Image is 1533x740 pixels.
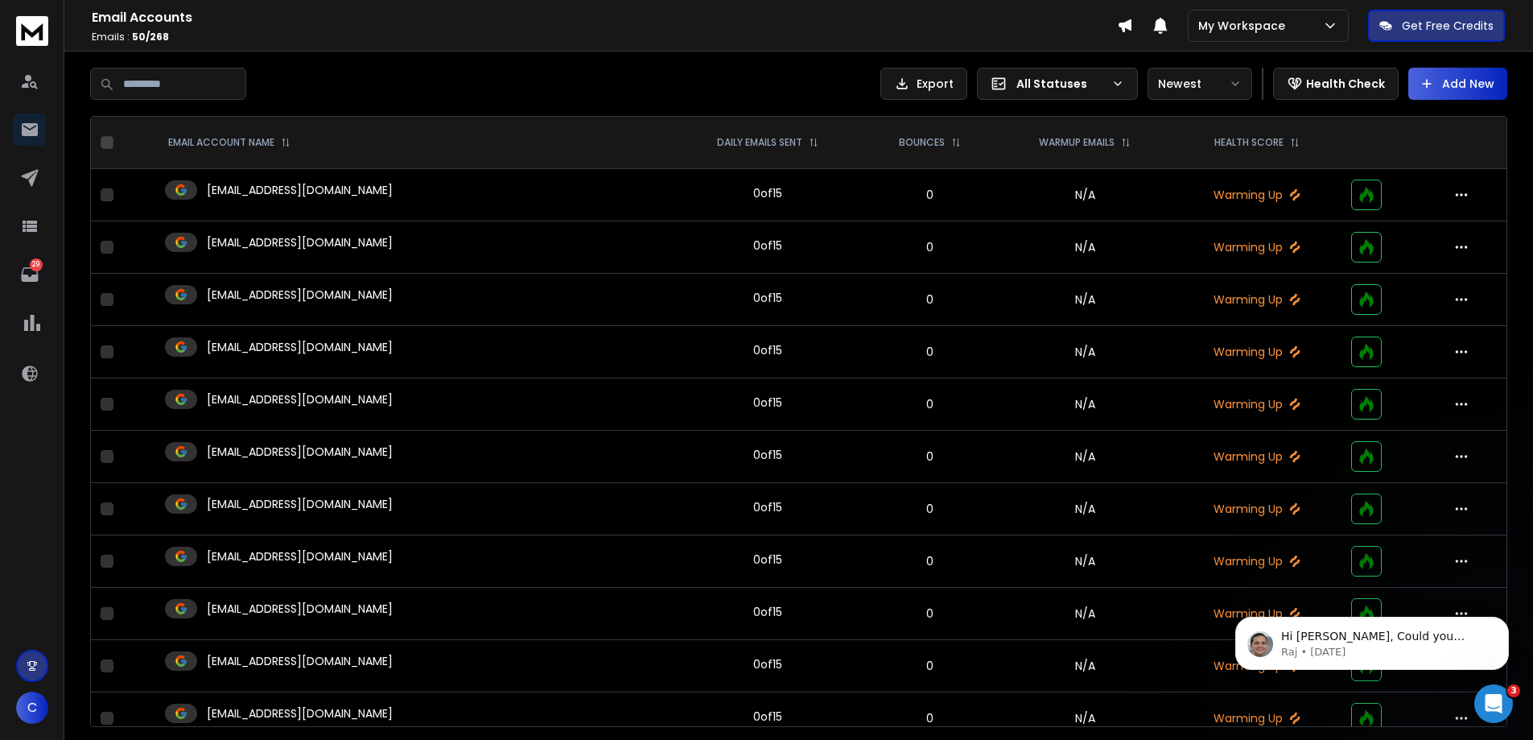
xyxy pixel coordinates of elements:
[717,136,802,149] p: DAILY EMAILS SENT
[873,239,987,255] p: 0
[996,588,1173,640] td: N/A
[753,290,782,306] div: 0 of 15
[1148,68,1252,100] button: Newest
[207,444,393,460] p: [EMAIL_ADDRESS][DOMAIN_NAME]
[1183,606,1331,622] p: Warming Up
[16,16,48,46] img: logo
[1183,291,1331,308] p: Warming Up
[207,705,393,721] p: [EMAIL_ADDRESS][DOMAIN_NAME]
[207,287,393,303] p: [EMAIL_ADDRESS][DOMAIN_NAME]
[1306,76,1385,92] p: Health Check
[1474,684,1513,723] iframe: Intercom live chat
[1402,18,1494,34] p: Get Free Credits
[753,342,782,358] div: 0 of 15
[996,221,1173,274] td: N/A
[1183,710,1331,726] p: Warming Up
[996,169,1173,221] td: N/A
[207,653,393,669] p: [EMAIL_ADDRESS][DOMAIN_NAME]
[873,449,987,465] p: 0
[1183,239,1331,255] p: Warming Up
[753,185,782,201] div: 0 of 15
[996,535,1173,588] td: N/A
[753,447,782,463] div: 0 of 15
[1507,684,1520,697] span: 3
[1183,553,1331,569] p: Warming Up
[996,483,1173,535] td: N/A
[880,68,967,100] button: Export
[1183,658,1331,674] p: Warming Up
[753,604,782,620] div: 0 of 15
[753,238,782,254] div: 0 of 15
[1214,136,1284,149] p: HEALTH SCORE
[753,395,782,411] div: 0 of 15
[1408,68,1507,100] button: Add New
[1183,501,1331,517] p: Warming Up
[1039,136,1115,149] p: WARMUP EMAILS
[873,344,987,360] p: 0
[996,640,1173,692] td: N/A
[1183,449,1331,465] p: Warming Up
[1273,68,1399,100] button: Health Check
[1368,10,1505,42] button: Get Free Credits
[16,692,48,724] button: C
[996,274,1173,326] td: N/A
[996,326,1173,378] td: N/A
[207,496,393,512] p: [EMAIL_ADDRESS][DOMAIN_NAME]
[996,378,1173,431] td: N/A
[873,291,987,308] p: 0
[1016,76,1105,92] p: All Statuses
[207,601,393,617] p: [EMAIL_ADDRESS][DOMAIN_NAME]
[207,391,393,407] p: [EMAIL_ADDRESS][DOMAIN_NAME]
[30,258,43,271] p: 29
[996,431,1173,483] td: N/A
[1211,583,1533,697] iframe: Intercom notifications message
[873,187,987,203] p: 0
[207,234,393,250] p: [EMAIL_ADDRESS][DOMAIN_NAME]
[753,656,782,672] div: 0 of 15
[873,396,987,412] p: 0
[207,182,393,198] p: [EMAIL_ADDRESS][DOMAIN_NAME]
[873,606,987,622] p: 0
[899,136,945,149] p: BOUNCES
[207,548,393,564] p: [EMAIL_ADDRESS][DOMAIN_NAME]
[132,30,169,43] span: 50 / 268
[753,552,782,568] div: 0 of 15
[873,553,987,569] p: 0
[1183,396,1331,412] p: Warming Up
[92,8,1117,27] h1: Email Accounts
[92,31,1117,43] p: Emails :
[873,658,987,674] p: 0
[207,339,393,355] p: [EMAIL_ADDRESS][DOMAIN_NAME]
[873,501,987,517] p: 0
[168,136,291,149] div: EMAIL ACCOUNT NAME
[14,258,46,291] a: 29
[1183,344,1331,360] p: Warming Up
[1198,18,1292,34] p: My Workspace
[753,709,782,725] div: 0 of 15
[753,499,782,515] div: 0 of 15
[1183,187,1331,203] p: Warming Up
[873,710,987,726] p: 0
